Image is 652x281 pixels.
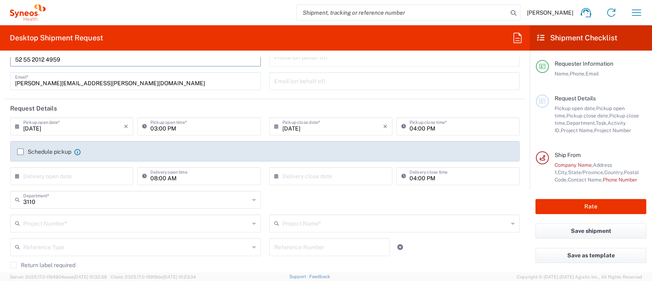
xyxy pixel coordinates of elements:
label: Schedule pickup [17,148,71,155]
span: Project Number [594,127,631,133]
span: Copyright © [DATE]-[DATE] Agistix Inc., All Rights Reserved [517,273,642,281]
label: Return label required [10,262,75,268]
button: Save shipment [535,223,646,239]
span: Requester Information [555,60,613,67]
span: [DATE] 10:32:38 [74,274,107,279]
span: State/Province, [568,169,604,175]
span: Contact Name, [568,177,603,183]
span: Project Name, [561,127,594,133]
h2: Request Details [10,104,57,113]
span: Company Name, [555,162,593,168]
span: Pickup close date, [566,113,609,119]
a: Add Reference [394,241,406,253]
span: Request Details [555,95,596,102]
span: Task, [596,120,608,126]
span: Phone, [570,71,586,77]
span: Department, [566,120,596,126]
i: × [383,120,388,133]
span: City, [558,169,568,175]
span: [PERSON_NAME] [527,9,573,16]
i: × [124,120,128,133]
span: Country, [604,169,624,175]
a: Feedback [309,274,330,279]
span: [DATE] 10:23:34 [163,274,196,279]
span: Phone Number [603,177,637,183]
button: Save as template [535,248,646,263]
input: Shipment, tracking or reference number [297,5,508,20]
span: Ship From [555,152,581,158]
h2: Desktop Shipment Request [10,33,103,43]
span: Pickup open date, [555,105,596,111]
h2: Shipment Checklist [537,33,617,43]
span: Name, [555,71,570,77]
span: Server: 2025.17.0-1194904eeae [10,274,107,279]
button: Rate [535,199,646,214]
span: Email [586,71,599,77]
span: Client: 2025.17.0-159f9de [110,274,196,279]
a: Support [289,274,310,279]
